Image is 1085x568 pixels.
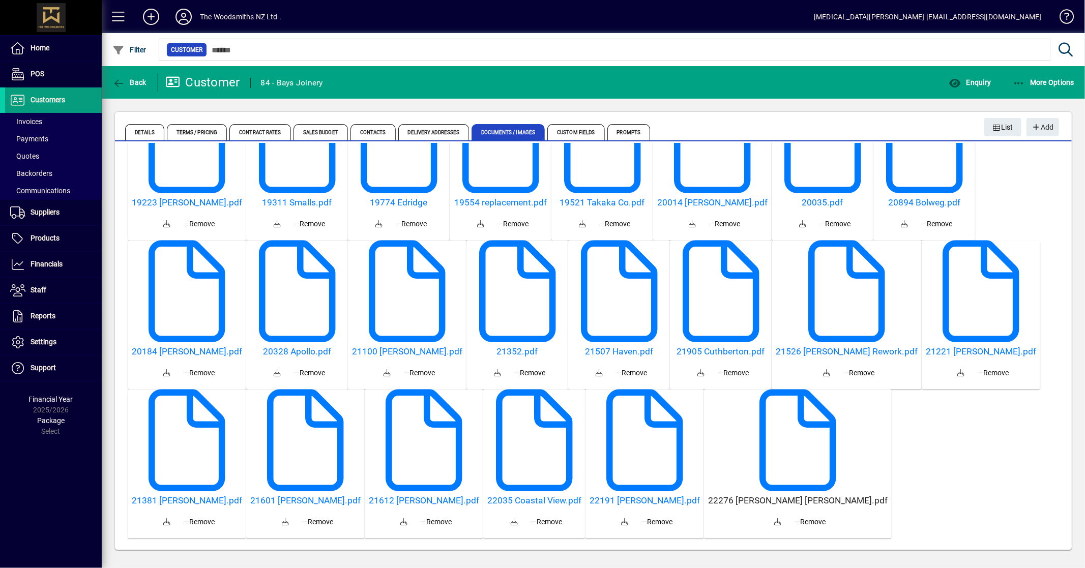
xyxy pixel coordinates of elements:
a: 21381 [PERSON_NAME].pdf [132,495,242,506]
button: Remove [974,364,1013,382]
span: Documents / Images [472,124,545,140]
a: Support [5,355,102,381]
button: Remove [595,215,634,233]
button: Remove [289,215,329,233]
span: Remove [843,368,875,378]
button: Remove [790,513,830,531]
button: Profile [167,8,200,26]
a: Download [375,361,400,385]
a: Suppliers [5,200,102,225]
button: Remove [527,513,567,531]
a: Download [468,212,493,236]
h5: 20894 Bolweg.pdf [877,197,971,208]
a: 21905 Cuthberton.pdf [674,346,768,357]
a: 19311 Smalls.pdf [250,197,344,208]
a: Download [587,361,611,385]
span: Reports [31,312,55,320]
div: [MEDICAL_DATA][PERSON_NAME] [EMAIL_ADDRESS][DOMAIN_NAME] [814,9,1042,25]
a: Download [503,510,527,534]
a: Home [5,36,102,61]
button: Remove [298,513,338,531]
a: Download [689,361,713,385]
span: Communications [10,187,70,195]
span: Add [1032,119,1053,136]
a: Download [892,212,917,236]
span: POS [31,70,44,78]
span: Terms / Pricing [167,124,227,140]
span: Financial Year [29,395,73,403]
h5: 19554 replacement.pdf [454,197,547,208]
div: 84 - Bays Joinery [261,75,323,91]
a: 22276 [PERSON_NAME] [PERSON_NAME].pdf [708,495,888,506]
button: Remove [815,215,855,233]
button: More Options [1010,73,1077,92]
span: Package [37,416,65,425]
a: 20184 [PERSON_NAME].pdf [132,346,242,357]
div: The Woodsmiths NZ Ltd . [200,9,281,25]
a: 21352.pdf [471,346,564,357]
a: Quotes [5,147,102,165]
h5: 21100 [PERSON_NAME].pdf [352,346,462,357]
button: Back [110,73,149,92]
span: Invoices [10,117,42,126]
span: Delivery Addresses [398,124,470,140]
span: Remove [514,368,545,378]
span: Remove [921,219,952,229]
button: Enquiry [946,73,993,92]
button: Remove [180,364,219,382]
a: Download [681,212,705,236]
button: Remove [180,215,219,233]
span: Filter [112,46,146,54]
span: Remove [302,517,334,527]
span: Custom Fields [547,124,604,140]
span: Remove [497,219,529,229]
a: Download [274,510,298,534]
a: 19223 [PERSON_NAME].pdf [132,197,242,208]
span: Products [31,234,60,242]
a: Communications [5,182,102,199]
a: Download [265,212,289,236]
a: 22035 Coastal View.pdf [487,495,581,506]
a: Download [949,361,974,385]
a: 22191 [PERSON_NAME].pdf [590,495,700,506]
h5: 21507 Haven.pdf [572,346,666,357]
a: Download [790,212,815,236]
a: Download [367,212,391,236]
a: 21221 [PERSON_NAME].pdf [926,346,1036,357]
span: Customer [171,45,202,55]
app-page-header-button: Back [102,73,158,92]
a: Invoices [5,113,102,130]
button: Remove [510,364,549,382]
span: Customers [31,96,65,104]
span: Contacts [350,124,396,140]
a: Download [392,510,417,534]
button: Remove [400,364,439,382]
span: Remove [819,219,851,229]
h5: 21612 [PERSON_NAME].pdf [369,495,479,506]
span: Remove [184,517,215,527]
a: 21601 [PERSON_NAME].pdf [250,495,361,506]
a: Download [155,212,180,236]
span: Remove [404,368,435,378]
a: Download [570,212,595,236]
a: Download [766,510,790,534]
button: Remove [705,215,745,233]
a: Settings [5,330,102,355]
button: Remove [289,364,329,382]
span: Home [31,44,49,52]
a: Reports [5,304,102,329]
a: 19774 Edridge [352,197,446,208]
a: Knowledge Base [1052,2,1072,35]
span: Remove [599,219,630,229]
a: Download [155,510,180,534]
a: 20014 [PERSON_NAME].pdf [657,197,768,208]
